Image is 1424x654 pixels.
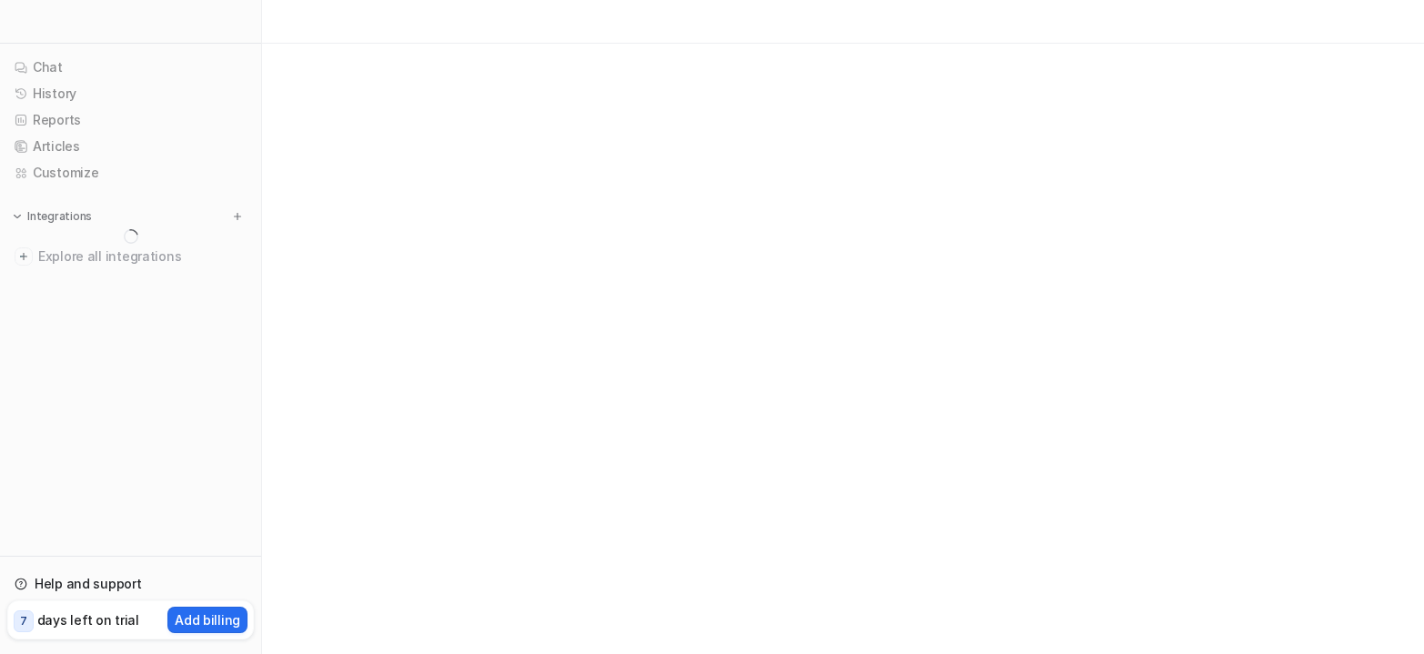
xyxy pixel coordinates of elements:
button: Integrations [7,207,97,226]
a: Chat [7,55,254,80]
a: Reports [7,107,254,133]
a: Help and support [7,571,254,597]
img: explore all integrations [15,247,33,266]
a: History [7,81,254,106]
p: 7 [20,613,27,629]
p: Add billing [175,610,240,629]
p: days left on trial [37,610,139,629]
img: expand menu [11,210,24,223]
a: Customize [7,160,254,186]
a: Explore all integrations [7,244,254,269]
button: Add billing [167,607,247,633]
p: Integrations [27,209,92,224]
a: Articles [7,134,254,159]
span: Explore all integrations [38,242,247,271]
img: menu_add.svg [231,210,244,223]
